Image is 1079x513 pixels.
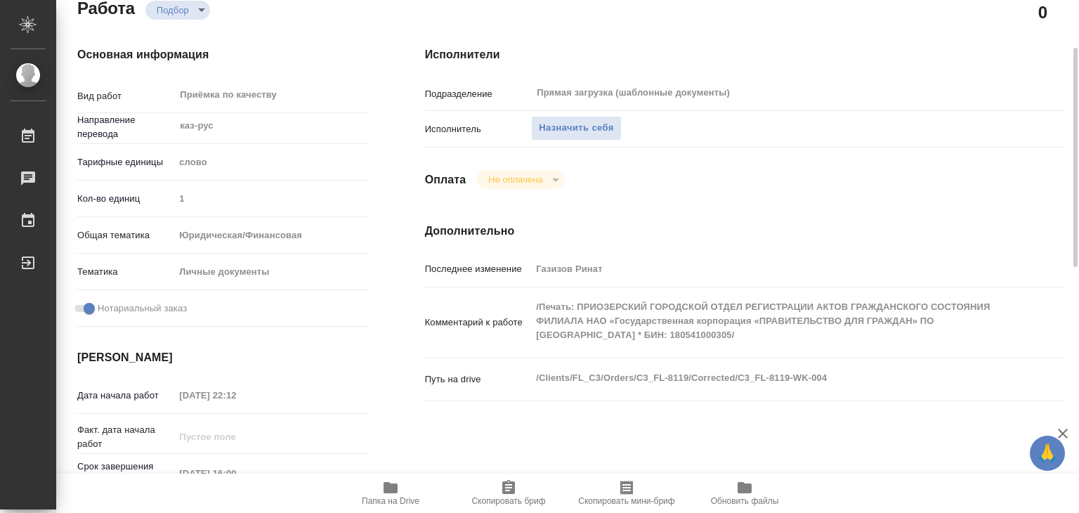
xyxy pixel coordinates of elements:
p: Исполнитель [425,122,532,136]
h4: Исполнители [425,46,1064,63]
div: Юридическая/Финансовая [174,223,368,247]
p: Подразделение [425,87,532,101]
input: Пустое поле [174,427,297,447]
h4: Дополнительно [425,223,1064,240]
p: Тарифные единицы [77,155,174,169]
button: Обновить файлы [686,474,804,513]
div: слово [174,150,368,174]
button: Подбор [152,4,193,16]
div: Личные документы [174,260,368,284]
h4: Оплата [425,171,466,188]
span: Папка на Drive [362,496,419,506]
span: Скопировать мини-бриф [578,496,674,506]
input: Пустое поле [174,385,297,405]
span: Нотариальный заказ [98,301,187,316]
h4: [PERSON_NAME] [77,349,369,366]
p: Тематика [77,265,174,279]
input: Пустое поле [174,188,368,209]
h4: Основная информация [77,46,369,63]
p: Путь на drive [425,372,532,387]
div: Подбор [145,1,210,20]
button: Назначить себя [531,116,621,141]
p: Комментарий к работе [425,316,532,330]
input: Пустое поле [531,259,1010,279]
p: Срок завершения работ [77,460,174,488]
p: Общая тематика [77,228,174,242]
span: Назначить себя [539,120,613,136]
button: Не оплачена [484,174,547,186]
p: Последнее изменение [425,262,532,276]
span: Обновить файлы [711,496,779,506]
p: Вид работ [77,89,174,103]
p: Факт. дата начала работ [77,423,174,451]
button: Папка на Drive [332,474,450,513]
div: Подбор [477,170,563,189]
p: Кол-во единиц [77,192,174,206]
button: 🙏 [1030,436,1065,471]
span: 🙏 [1035,439,1059,468]
button: Скопировать бриф [450,474,568,513]
p: Дата начала работ [77,389,174,403]
span: Скопировать бриф [471,496,545,506]
input: Пустое поле [174,463,297,483]
textarea: /Печать: ПРИОЗЕРСКИЙ ГОРОДСКОЙ ОТДЕЛ РЕГИСТРАЦИИ АКТОВ ГРАЖДАНСКОГО СОСТОЯНИЯ ФИЛИАЛА НАО «Госуда... [531,295,1010,347]
button: Скопировать мини-бриф [568,474,686,513]
p: Направление перевода [77,113,174,141]
textarea: /Clients/FL_C3/Orders/C3_FL-8119/Corrected/C3_FL-8119-WK-004 [531,366,1010,390]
